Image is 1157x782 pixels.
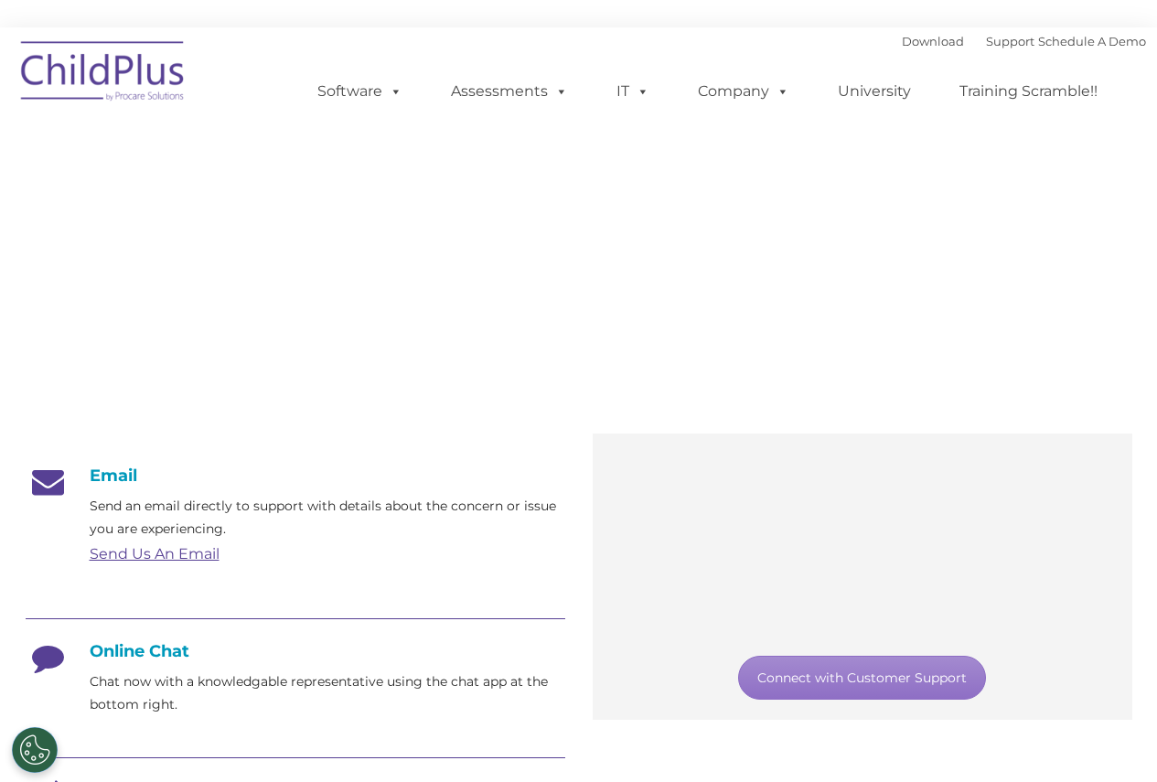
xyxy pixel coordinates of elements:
[902,34,1146,48] font: |
[680,73,808,110] a: Company
[90,670,565,716] p: Chat now with a knowledgable representative using the chat app at the bottom right.
[902,34,964,48] a: Download
[299,73,421,110] a: Software
[433,73,586,110] a: Assessments
[12,28,195,120] img: ChildPlus by Procare Solutions
[1038,34,1146,48] a: Schedule A Demo
[26,466,565,486] h4: Email
[12,727,58,773] button: Cookies Settings
[941,73,1116,110] a: Training Scramble!!
[598,73,668,110] a: IT
[820,73,929,110] a: University
[986,34,1034,48] a: Support
[26,641,565,661] h4: Online Chat
[90,495,565,541] p: Send an email directly to support with details about the concern or issue you are experiencing.
[90,545,220,562] a: Send Us An Email
[738,656,986,700] a: Connect with Customer Support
